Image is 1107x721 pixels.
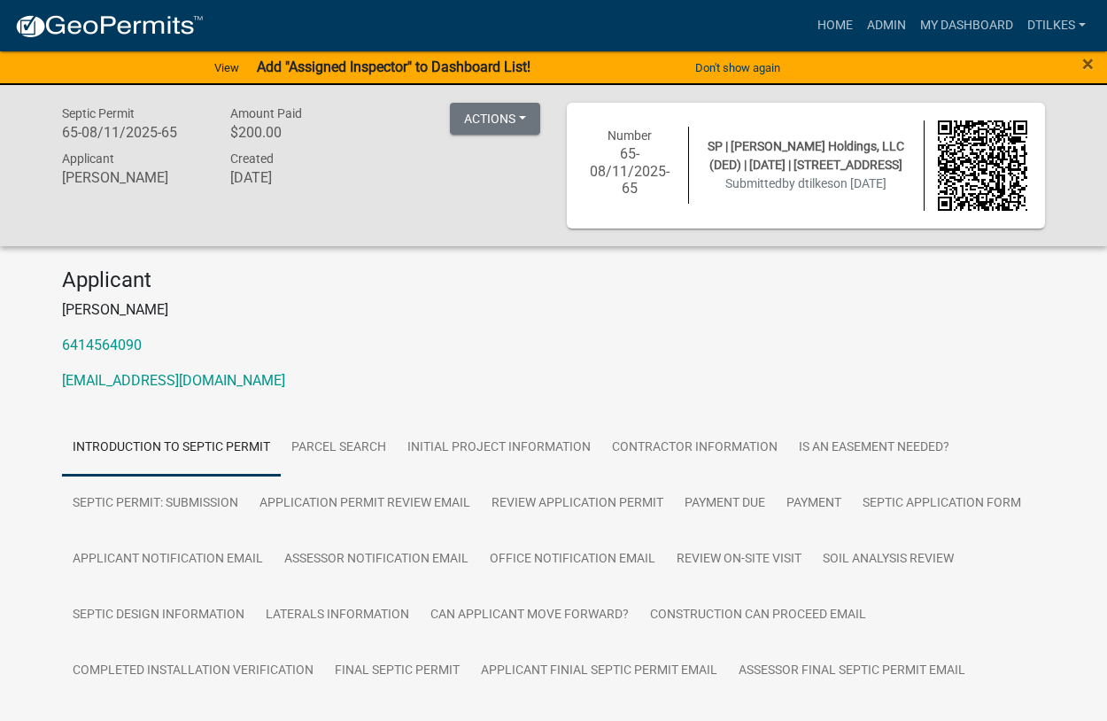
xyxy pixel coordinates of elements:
h6: 65-08/11/2025-65 [62,124,204,141]
a: Application Permit Review Email [249,476,481,532]
a: Office Notification Email [479,531,666,588]
a: Admin [860,9,913,43]
a: Applicant Finial Septic Permit Email [470,643,728,700]
h6: [DATE] [230,169,372,186]
a: View [207,53,246,82]
p: [PERSON_NAME] [62,299,1045,321]
a: dtilkes [1020,9,1093,43]
h6: 65-08/11/2025-65 [584,145,675,197]
strong: Add "Assigned Inspector" to Dashboard List! [257,58,530,75]
span: Applicant [62,151,114,166]
a: Laterals Information [255,587,420,644]
a: Initial Project Information [397,420,601,477]
a: Payment [776,476,852,532]
button: Actions [450,103,540,135]
a: Final Septic Permit [324,643,470,700]
button: Close [1082,53,1094,74]
a: Septic Application Form [852,476,1032,532]
a: [EMAIL_ADDRESS][DOMAIN_NAME] [62,372,285,389]
span: SP | [PERSON_NAME] Holdings, LLC (DED) | [DATE] | [STREET_ADDRESS] [708,139,904,172]
a: Construction Can Proceed Email [639,587,877,644]
a: Home [810,9,860,43]
a: Is an Easement Needed? [788,420,960,477]
a: Septic Design Information [62,587,255,644]
h4: Applicant [62,267,1045,293]
span: Submitted on [DATE] [725,176,886,190]
span: Created [230,151,274,166]
span: Number [608,128,652,143]
a: Review Application Permit [481,476,674,532]
a: Contractor Information [601,420,788,477]
span: Amount Paid [230,106,302,120]
a: Applicant Notification Email [62,531,274,588]
a: Assessor Notification Email [274,531,479,588]
a: Assessor Final Septic Permit Email [728,643,976,700]
button: Don't show again [688,53,787,82]
a: Completed Installation Verification [62,643,324,700]
a: Payment Due [674,476,776,532]
a: Septic Permit: Submission [62,476,249,532]
h6: $200.00 [230,124,372,141]
img: QR code [938,120,1028,211]
h6: [PERSON_NAME] [62,169,204,186]
a: Can Applicant Move Forward? [420,587,639,644]
a: Parcel search [281,420,397,477]
a: Soil Analysis Review [812,531,964,588]
a: My Dashboard [913,9,1020,43]
a: Introduction to Septic Permit [62,420,281,477]
span: Septic Permit [62,106,135,120]
a: Review On-site Visit [666,531,812,588]
span: by dtilkes [782,176,833,190]
a: 6414564090 [62,337,142,353]
span: × [1082,51,1094,76]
